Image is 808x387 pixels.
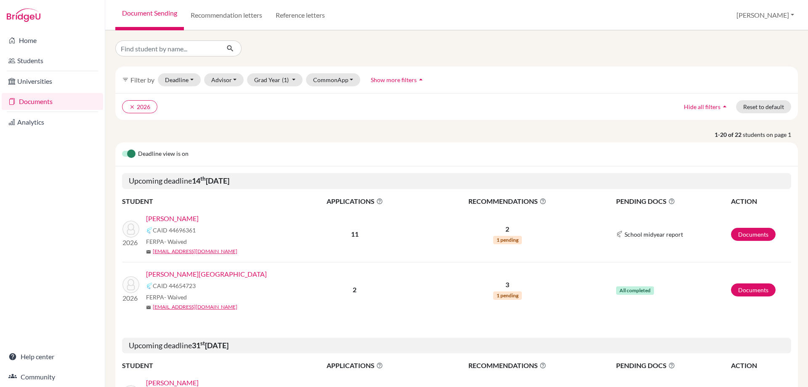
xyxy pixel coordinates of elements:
[122,173,791,189] h5: Upcoming deadline
[306,73,361,86] button: CommonApp
[164,238,187,245] span: - Waived
[115,40,220,56] input: Find student by name...
[2,368,103,385] a: Community
[736,100,791,113] button: Reset to default
[616,286,654,295] span: All completed
[153,303,237,311] a: [EMAIL_ADDRESS][DOMAIN_NAME]
[204,73,244,86] button: Advisor
[122,221,139,238] img: Kim, Samuel
[420,224,595,234] p: 2
[720,102,729,111] i: arrow_drop_up
[2,52,103,69] a: Students
[146,283,153,289] img: Common App logo
[200,175,206,182] sup: th
[122,360,290,371] th: STUDENT
[153,226,196,235] span: CAID 44696361
[130,76,154,84] span: Filter by
[146,237,187,246] span: FERPA
[247,73,303,86] button: Grad Year(1)
[417,75,425,84] i: arrow_drop_up
[493,236,522,244] span: 1 pending
[731,228,776,241] a: Documents
[353,286,356,294] b: 2
[291,360,419,371] span: APPLICATIONS
[616,196,730,206] span: PENDING DOCS
[371,76,417,83] span: Show more filters
[2,93,103,110] a: Documents
[153,248,237,255] a: [EMAIL_ADDRESS][DOMAIN_NAME]
[731,283,776,296] a: Documents
[684,103,720,110] span: Hide all filters
[493,291,522,300] span: 1 pending
[129,104,135,110] i: clear
[291,196,419,206] span: APPLICATIONS
[616,231,623,238] img: Common App logo
[733,7,798,23] button: [PERSON_NAME]
[2,32,103,49] a: Home
[351,230,359,238] b: 11
[146,227,153,234] img: Common App logo
[616,360,730,371] span: PENDING DOCS
[364,73,432,86] button: Show more filtersarrow_drop_up
[282,76,289,83] span: (1)
[153,281,196,290] span: CAID 44654723
[625,230,683,239] span: School midyear report
[743,130,798,139] span: students on page 1
[420,360,595,371] span: RECOMMENDATIONS
[7,8,40,22] img: Bridge-U
[122,196,290,207] th: STUDENT
[192,176,229,185] b: 14 [DATE]
[122,276,139,293] img: Starkenburg, Judah
[420,196,595,206] span: RECOMMENDATIONS
[122,238,139,248] p: 2026
[138,149,189,159] span: Deadline view is on
[146,293,187,302] span: FERPA
[164,294,187,301] span: - Waived
[122,76,129,83] i: filter_list
[731,360,791,371] th: ACTION
[122,100,157,113] button: clear2026
[2,348,103,365] a: Help center
[146,305,151,310] span: mail
[420,280,595,290] p: 3
[122,293,139,303] p: 2026
[146,214,199,224] a: [PERSON_NAME]
[122,338,791,354] h5: Upcoming deadline
[146,269,267,279] a: [PERSON_NAME][GEOGRAPHIC_DATA]
[731,196,791,207] th: ACTION
[146,249,151,254] span: mail
[192,341,229,350] b: 31 [DATE]
[158,73,201,86] button: Deadline
[200,340,205,347] sup: st
[677,100,736,113] button: Hide all filtersarrow_drop_up
[2,114,103,131] a: Analytics
[715,130,743,139] strong: 1-20 of 22
[2,73,103,90] a: Universities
